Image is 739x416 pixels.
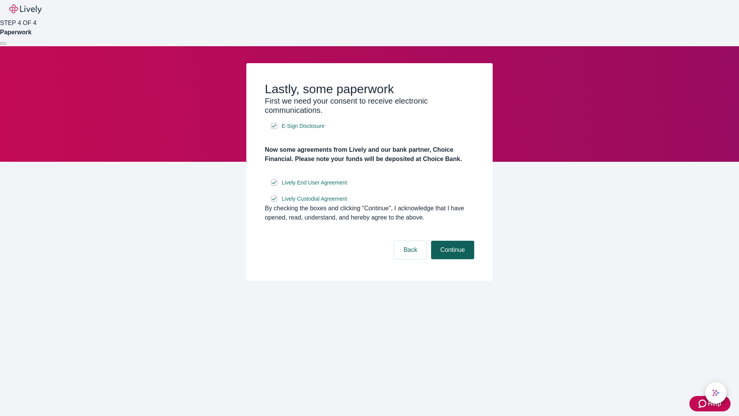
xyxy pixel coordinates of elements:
[282,122,324,130] span: E-Sign Disclosure
[282,195,347,203] span: Lively Custodial Agreement
[394,241,426,259] button: Back
[9,5,42,14] img: Lively
[689,396,731,411] button: Zendesk support iconHelp
[265,82,474,96] h2: Lastly, some paperwork
[265,204,474,222] div: By checking the boxes and clicking “Continue", I acknowledge that I have opened, read, understand...
[265,145,474,164] h4: Now some agreements from Lively and our bank partner, Choice Financial. Please note your funds wi...
[431,241,474,259] button: Continue
[708,399,721,408] span: Help
[265,96,474,115] h3: First we need your consent to receive electronic communications.
[699,399,708,408] svg: Zendesk support icon
[280,194,349,204] a: e-sign disclosure document
[280,178,349,188] a: e-sign disclosure document
[705,382,727,404] button: chat
[712,389,720,397] svg: Lively AI Assistant
[282,179,347,187] span: Lively End User Agreement
[280,121,326,131] a: e-sign disclosure document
